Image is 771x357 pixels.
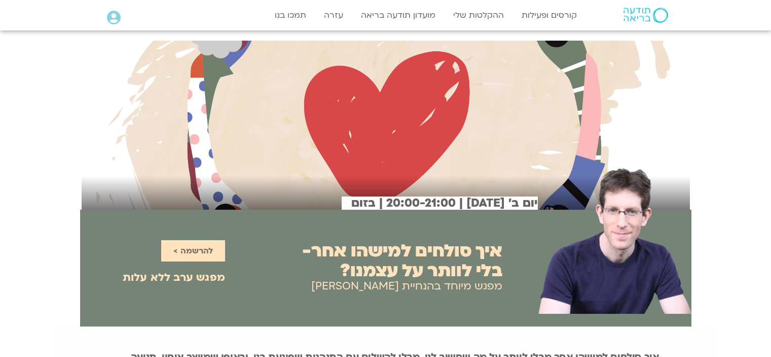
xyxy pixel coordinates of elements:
a: ההקלטות שלי [448,6,509,25]
a: להרשמה > [161,240,225,262]
h2: מפגש מיוחד בהנחיית [PERSON_NAME] [311,280,502,293]
a: מועדון תודעה בריאה [356,6,440,25]
h2: יום ב׳ [DATE] | 20:00-21:00 | בזום [342,197,538,210]
h2: איך סולחים למישהו אחר- בלי לוותר על עצמנו? [302,241,502,281]
h2: מפגש ערב ללא עלות [123,272,225,284]
span: להרשמה > [173,246,213,255]
a: עזרה [319,6,348,25]
img: תודעה בריאה [623,8,668,23]
a: תמכו בנו [270,6,311,25]
a: קורסים ופעילות [517,6,582,25]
